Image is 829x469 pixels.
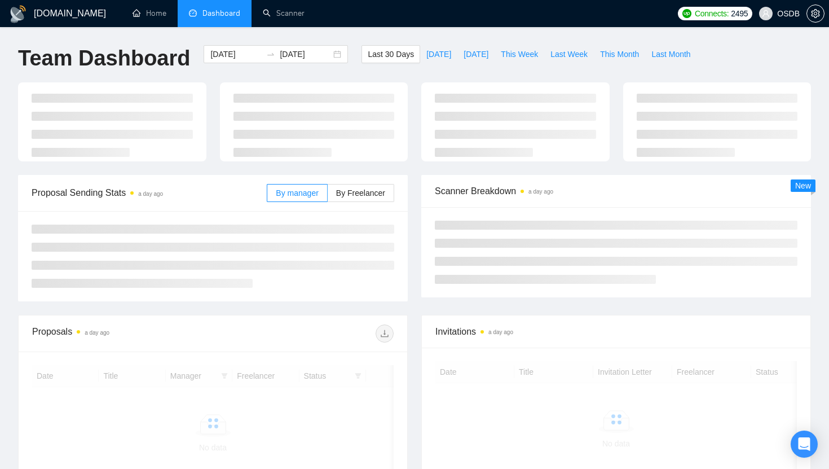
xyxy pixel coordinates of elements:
img: logo [9,5,27,23]
span: 2495 [731,7,748,20]
button: [DATE] [420,45,457,63]
div: Open Intercom Messenger [791,431,818,458]
input: End date [280,48,331,60]
span: Last Month [651,48,690,60]
span: setting [807,9,824,18]
button: Last Month [645,45,696,63]
a: homeHome [133,8,166,18]
div: Proposals [32,325,213,343]
span: New [795,181,811,190]
span: This Week [501,48,538,60]
span: swap-right [266,50,275,59]
span: By Freelancer [336,189,385,198]
time: a day ago [85,330,109,336]
span: Last Week [550,48,588,60]
button: [DATE] [457,45,495,63]
span: to [266,50,275,59]
span: user [762,10,770,17]
span: This Month [600,48,639,60]
button: Last 30 Days [361,45,420,63]
span: [DATE] [464,48,488,60]
span: Connects: [695,7,729,20]
span: Invitations [435,325,797,339]
span: [DATE] [426,48,451,60]
span: By manager [276,189,318,198]
button: setting [806,5,824,23]
img: upwork-logo.png [682,9,691,18]
button: Last Week [544,45,594,63]
span: Scanner Breakdown [435,184,797,198]
a: setting [806,9,824,18]
h1: Team Dashboard [18,45,190,72]
button: This Week [495,45,544,63]
span: Proposal Sending Stats [32,186,267,200]
input: Start date [210,48,262,60]
time: a day ago [528,189,553,195]
span: Dashboard [202,8,240,18]
time: a day ago [488,329,513,335]
span: dashboard [189,9,197,17]
span: Last 30 Days [368,48,414,60]
button: This Month [594,45,645,63]
time: a day ago [138,191,163,197]
a: searchScanner [263,8,305,18]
